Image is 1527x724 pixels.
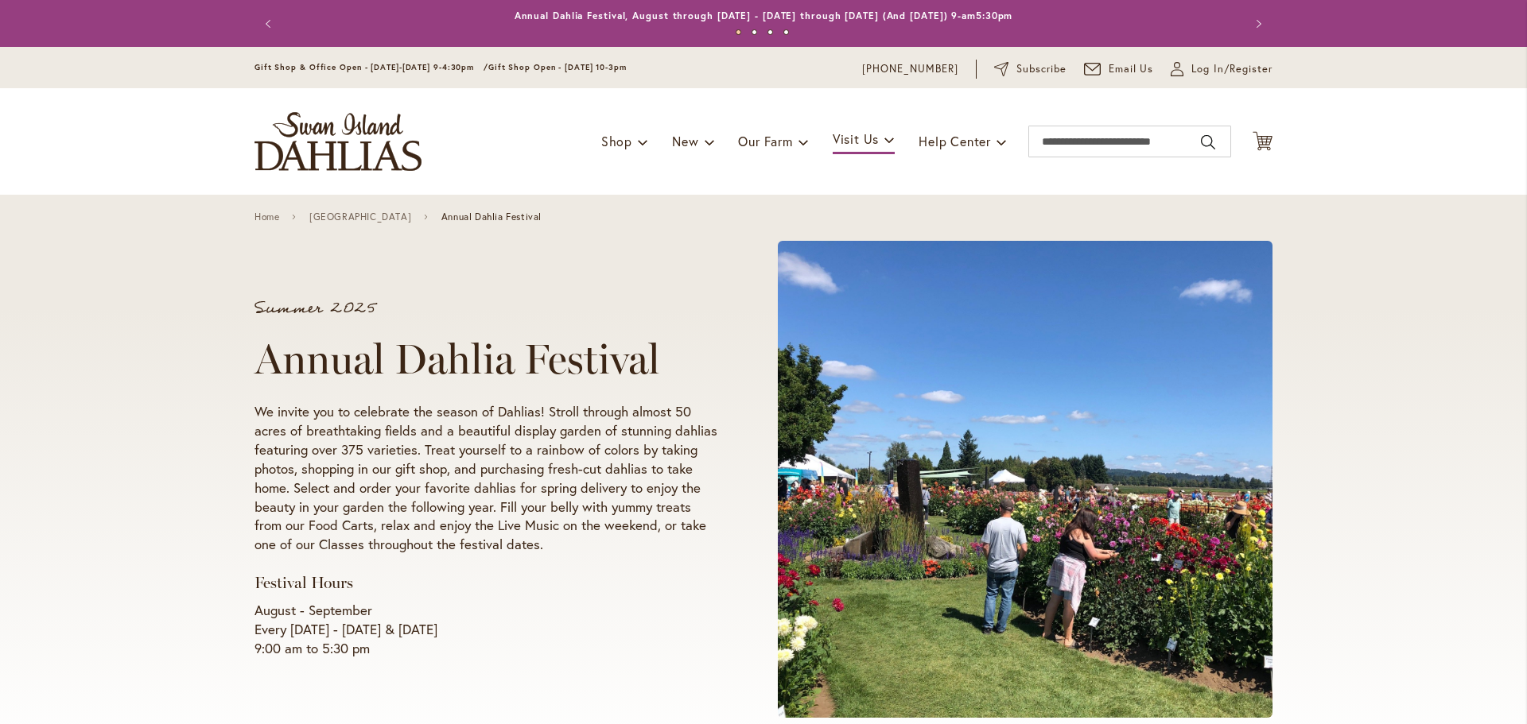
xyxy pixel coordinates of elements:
[738,133,792,149] span: Our Farm
[601,133,632,149] span: Shop
[672,133,698,149] span: New
[441,211,542,223] span: Annual Dahlia Festival
[254,8,286,40] button: Previous
[309,211,411,223] a: [GEOGRAPHIC_DATA]
[783,29,789,35] button: 4 of 4
[1109,61,1154,77] span: Email Us
[254,62,488,72] span: Gift Shop & Office Open - [DATE]-[DATE] 9-4:30pm /
[1241,8,1272,40] button: Next
[254,112,422,171] a: store logo
[767,29,773,35] button: 3 of 4
[1191,61,1272,77] span: Log In/Register
[254,402,717,555] p: We invite you to celebrate the season of Dahlias! Stroll through almost 50 acres of breathtaking ...
[1084,61,1154,77] a: Email Us
[254,335,717,383] h1: Annual Dahlia Festival
[1171,61,1272,77] a: Log In/Register
[254,573,717,593] h3: Festival Hours
[833,130,879,147] span: Visit Us
[752,29,757,35] button: 2 of 4
[254,211,279,223] a: Home
[254,300,717,316] p: Summer 2025
[254,601,717,658] p: August - September Every [DATE] - [DATE] & [DATE] 9:00 am to 5:30 pm
[515,10,1013,21] a: Annual Dahlia Festival, August through [DATE] - [DATE] through [DATE] (And [DATE]) 9-am5:30pm
[1016,61,1067,77] span: Subscribe
[736,29,741,35] button: 1 of 4
[994,61,1067,77] a: Subscribe
[862,61,958,77] a: [PHONE_NUMBER]
[488,62,627,72] span: Gift Shop Open - [DATE] 10-3pm
[919,133,991,149] span: Help Center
